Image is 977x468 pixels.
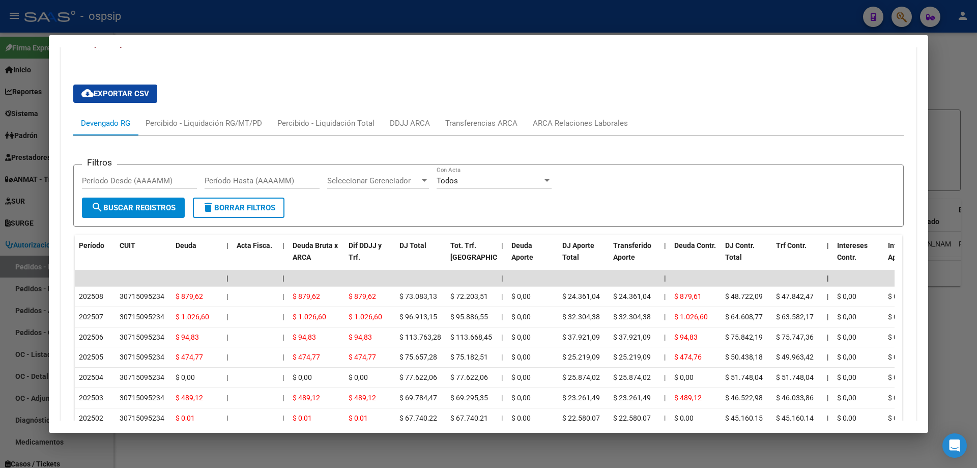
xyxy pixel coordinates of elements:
div: 30715095234 [120,332,164,343]
datatable-header-cell: Deuda Bruta x ARCA [289,235,344,280]
datatable-header-cell: Deuda [171,235,222,280]
span: $ 0,01 [293,414,312,422]
span: $ 489,12 [176,394,203,402]
span: $ 37.921,09 [562,333,600,341]
span: $ 474,77 [349,353,376,361]
span: 202506 [79,333,103,341]
span: | [664,313,666,321]
span: $ 94,83 [674,333,698,341]
datatable-header-cell: Tot. Trf. Bruto [446,235,497,280]
span: $ 0,00 [511,394,531,402]
span: $ 46.522,98 [725,394,763,402]
span: | [501,333,503,341]
span: $ 24.361,04 [562,292,600,300]
span: Dif DDJJ y Trf. [349,241,382,261]
span: $ 489,12 [293,394,320,402]
span: $ 489,12 [674,394,702,402]
span: | [226,292,228,300]
span: $ 47.842,47 [776,292,814,300]
span: | [827,313,828,321]
span: $ 0,00 [511,353,531,361]
span: $ 0,00 [888,414,907,422]
span: $ 25.219,09 [613,353,651,361]
span: $ 113.668,45 [450,333,492,341]
span: DJ Aporte Total [562,241,594,261]
span: $ 0,00 [511,373,531,381]
span: $ 75.657,28 [399,353,437,361]
button: Exportar CSV [73,85,157,103]
span: $ 75.842,19 [725,333,763,341]
span: | [282,313,284,321]
span: | [664,414,666,422]
div: Percibido - Liquidación Total [277,118,375,129]
span: Todos [437,176,458,185]
span: | [226,333,228,341]
span: $ 95.886,55 [450,313,488,321]
span: | [282,414,284,422]
span: Seleccionar Gerenciador [327,176,420,185]
span: $ 67.740,21 [450,414,488,422]
datatable-header-cell: Trf Contr. [772,235,823,280]
span: $ 23.261,49 [613,394,651,402]
span: | [226,373,228,381]
span: $ 474,77 [176,353,203,361]
span: Transferido Aporte [613,241,651,261]
span: $ 1.026,60 [674,313,708,321]
span: | [827,241,829,250]
span: | [501,394,503,402]
div: Percibido - Liquidación RG/MT/PD [146,118,262,129]
datatable-header-cell: Intereses Aporte [884,235,935,280]
span: $ 48.722,09 [725,292,763,300]
span: $ 0,00 [176,373,195,381]
span: 202505 [79,353,103,361]
span: $ 1.026,60 [349,313,382,321]
span: $ 879,61 [674,292,702,300]
div: Devengado RG [81,118,130,129]
span: $ 75.747,36 [776,333,814,341]
span: CUIT [120,241,135,250]
mat-icon: cloud_download [81,87,94,99]
mat-icon: delete [202,201,214,213]
span: | [827,373,828,381]
span: Intereses Contr. [837,241,868,261]
span: 202503 [79,394,103,402]
div: Open Intercom Messenger [942,433,967,458]
span: | [664,274,666,282]
span: $ 0,00 [837,414,856,422]
span: Tot. Trf. [GEOGRAPHIC_DATA] [450,241,520,261]
datatable-header-cell: | [660,235,670,280]
div: 30715095234 [120,291,164,302]
span: $ 0,00 [837,394,856,402]
span: $ 77.622,06 [399,373,437,381]
span: $ 0,00 [511,414,531,422]
span: | [226,313,228,321]
span: 202504 [79,373,103,381]
datatable-header-cell: Transferido Aporte [609,235,660,280]
span: Trf Contr. [776,241,807,250]
span: $ 0,00 [674,373,694,381]
span: 202508 [79,292,103,300]
span: 202507 [79,313,103,321]
span: $ 489,12 [349,394,376,402]
span: $ 0,00 [837,313,856,321]
datatable-header-cell: Dif DDJJ y Trf. [344,235,395,280]
span: $ 0,00 [511,313,531,321]
span: $ 0,00 [511,333,531,341]
span: | [501,414,503,422]
span: | [282,373,284,381]
span: $ 25.874,02 [562,373,600,381]
datatable-header-cell: Acta Fisca. [233,235,278,280]
span: $ 46.033,86 [776,394,814,402]
div: 30715095234 [120,392,164,404]
datatable-header-cell: DJ Aporte Total [558,235,609,280]
span: $ 23.261,49 [562,394,600,402]
span: | [827,394,828,402]
span: $ 474,77 [293,353,320,361]
span: $ 69.784,47 [399,394,437,402]
span: | [664,394,666,402]
span: $ 1.026,60 [293,313,326,321]
span: | [501,373,503,381]
span: $ 0,01 [176,414,195,422]
span: | [226,353,228,361]
span: $ 50.438,18 [725,353,763,361]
